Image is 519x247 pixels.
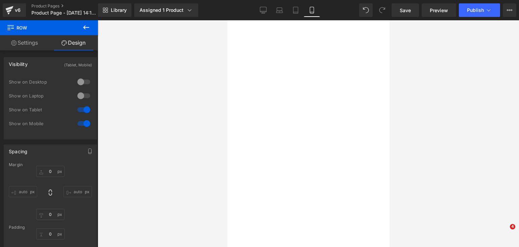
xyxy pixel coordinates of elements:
[400,7,411,14] span: Save
[9,186,37,197] input: 0
[9,93,70,98] div: Show on Laptop
[36,228,65,240] input: 0
[14,6,22,15] div: v6
[271,3,288,17] a: Laptop
[9,80,70,84] div: Show on Desktop
[496,224,512,240] iframe: Intercom live chat
[510,224,515,229] span: 4
[36,166,65,177] input: 0
[9,145,27,154] div: Spacing
[31,10,96,16] span: Product Page - [DATE] 14:18:34
[3,3,26,17] a: v6
[503,3,516,17] button: More
[375,3,389,17] button: Redo
[255,3,271,17] a: Desktop
[304,3,320,17] a: Mobile
[9,107,70,112] div: Show on Tablet
[422,3,456,17] a: Preview
[9,58,28,67] div: Visibility
[9,225,92,230] div: Padding
[140,7,193,14] div: Assigned 1 Product
[459,3,500,17] button: Publish
[9,162,92,167] div: Margin
[98,3,131,17] a: New Library
[430,7,448,14] span: Preview
[64,186,92,197] input: 0
[359,3,373,17] button: Undo
[31,3,109,9] a: Product Pages
[111,7,127,13] span: Library
[49,35,98,50] a: Design
[36,209,65,220] input: 0
[288,3,304,17] a: Tablet
[7,20,74,35] span: Row
[467,7,484,13] span: Publish
[9,121,70,126] div: Show on Mobile
[64,58,92,69] div: (Tablet, Mobile)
